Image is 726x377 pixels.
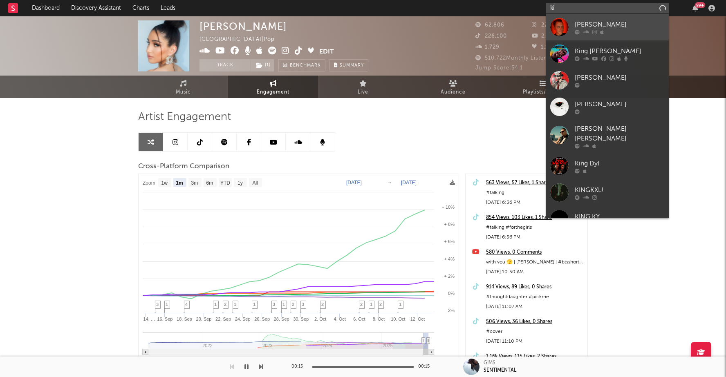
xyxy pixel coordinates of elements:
span: 1 [253,302,255,307]
a: 506 Views, 36 Likes, 0 Shares [486,317,583,327]
text: 22. Sep [215,317,231,321]
span: Engagement [257,87,289,97]
div: [PERSON_NAME] [199,20,287,32]
span: Live [358,87,368,97]
text: 2. Oct [314,317,326,321]
div: [DATE] 10:50 AM [486,267,583,277]
div: King [PERSON_NAME] [575,46,665,56]
div: 99 + [695,2,705,8]
span: 1 [166,302,168,307]
span: 62,806 [475,22,504,28]
div: [DATE] 11:10 PM [486,337,583,346]
text: 24. Sep [235,317,251,321]
a: 563 Views, 57 Likes, 1 Share [486,178,583,188]
span: 1,729 [475,45,500,50]
div: #thoughtdaughter #pickme [486,292,583,302]
span: 1 [399,302,401,307]
text: 1y [238,180,243,186]
text: 8. Oct [373,317,385,321]
div: 00:15 [291,362,308,372]
span: Artist Engagement [138,112,231,122]
a: 580 Views, 0 Comments [486,248,583,257]
text: 30. Sep [293,317,309,321]
text: 6. Oct [353,317,365,321]
span: 3 [273,302,275,307]
a: King [PERSON_NAME] [546,40,669,67]
text: Zoom [143,180,155,186]
text: YTD [220,180,230,186]
a: 1.16k Views, 115 Likes, 2 Shares [486,352,583,361]
span: 1 [370,302,372,307]
div: KING KY [575,212,665,221]
text: 3m [191,180,198,186]
a: [PERSON_NAME] [546,94,669,120]
a: Music [138,76,228,98]
span: 3 [156,302,159,307]
span: 1 [214,302,217,307]
div: #talking #forthegirls [486,223,583,232]
div: [DATE] 6:56 PM [486,232,583,242]
span: Benchmark [290,61,321,71]
div: SENTIMENTAL [484,367,516,374]
text: 10. Oct [391,317,405,321]
text: 26. Sep [254,317,270,321]
span: 2,290 [532,33,557,39]
div: #cover [486,327,583,337]
text: 28. Sep [274,317,289,321]
a: 854 Views, 103 Likes, 1 Share [486,213,583,223]
text: [DATE] [346,180,362,185]
button: (1) [251,59,274,71]
span: Playlists/Charts [523,87,563,97]
span: Audience [441,87,466,97]
div: [PERSON_NAME] [575,20,665,29]
div: King Dyl [575,158,665,168]
span: 3 [302,302,304,307]
div: [DATE] 11:07 AM [486,302,583,312]
span: 2 [292,302,294,307]
span: 4 [185,302,188,307]
span: 510,722 Monthly Listeners [475,56,556,61]
text: → [387,180,392,185]
span: 2 [379,302,382,307]
span: 2 [360,302,363,307]
div: [DATE] 6:36 PM [486,198,583,207]
div: GIMS [484,359,495,367]
a: Playlists/Charts [498,76,588,98]
span: 22,641 [532,22,560,28]
text: 1m [176,180,183,186]
div: [PERSON_NAME] [575,99,665,109]
button: Edit [319,47,334,57]
span: Summary [340,63,364,68]
a: King Dyl [546,153,669,179]
text: 1w [161,180,168,186]
text: 4. Oct [334,317,346,321]
div: with you 🫣 | [PERSON_NAME] | #btsshorts #trending #viral #shorts [486,257,583,267]
a: [PERSON_NAME] [546,14,669,40]
span: 1 [234,302,236,307]
text: 18. Sep [177,317,192,321]
a: Audience [408,76,498,98]
text: All [252,180,258,186]
text: + 4% [444,257,455,261]
text: 12. Oct [410,317,425,321]
a: 914 Views, 89 Likes, 0 Shares [486,282,583,292]
button: 99+ [692,5,698,11]
span: 226,100 [475,33,507,39]
text: 0% [448,291,455,296]
span: ( 1 ) [251,59,275,71]
text: + 8% [444,222,455,227]
text: 20. Sep [196,317,212,321]
a: Live [318,76,408,98]
div: [PERSON_NAME] [PERSON_NAME] [575,124,665,144]
text: 14. … [143,317,155,321]
a: [PERSON_NAME] [PERSON_NAME] [546,120,669,153]
div: [GEOGRAPHIC_DATA] | Pop [199,35,284,45]
a: Benchmark [278,59,325,71]
a: KING KY [546,206,669,232]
